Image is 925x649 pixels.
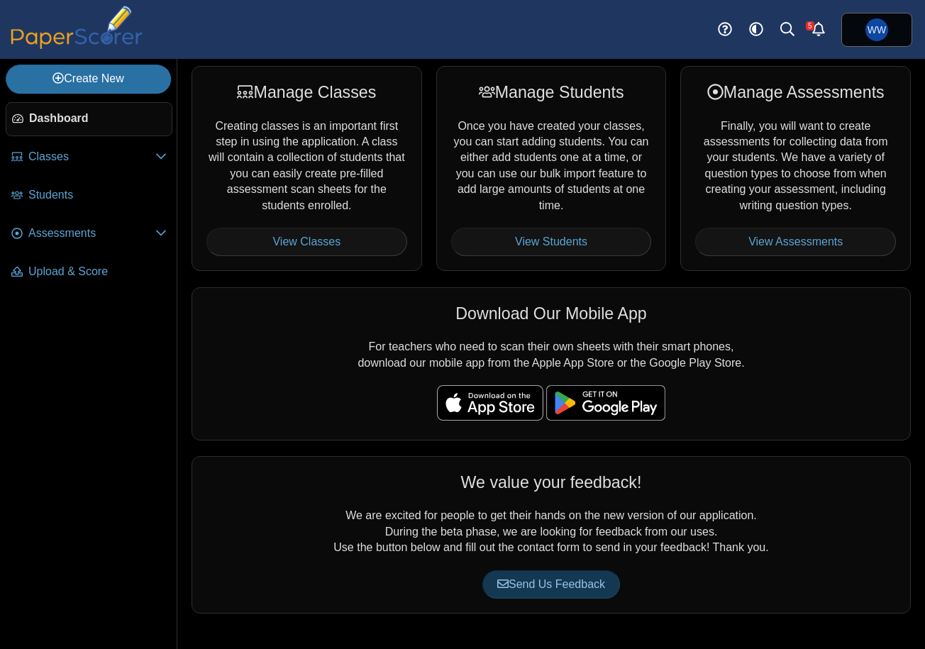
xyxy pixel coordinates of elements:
a: Send Us Feedback [482,570,620,599]
div: We value your feedback! [206,471,896,494]
div: Manage Assessments [695,81,896,104]
img: PaperScorer [6,6,148,49]
div: Download Our Mobile App [206,302,896,325]
div: Creating classes is an important first step in using the application. A class will contain a coll... [192,66,422,271]
a: View Students [451,228,652,256]
span: Students [28,187,167,203]
span: Assessments [28,226,155,241]
a: Create New [6,65,171,93]
img: apple-store-badge.svg [437,385,543,421]
a: View Classes [206,228,407,256]
span: William Whitney [868,25,886,35]
span: Classes [28,149,155,165]
a: Classes [6,140,172,174]
span: Send Us Feedback [497,578,605,590]
div: Finally, you will want to create assessments for collecting data from your students. We have a va... [680,66,911,271]
a: William Whitney [841,13,912,47]
div: Once you have created your classes, you can start adding students. You can either add students on... [436,66,667,271]
div: We are excited for people to get their hands on the new version of our application. During the be... [192,456,911,614]
div: Manage Students [451,81,652,104]
a: Alerts [803,14,834,45]
span: William Whitney [865,18,888,41]
img: google-play-badge.png [546,385,665,421]
a: Upload & Score [6,255,172,289]
a: PaperScorer [6,39,148,51]
div: Manage Classes [206,81,407,104]
span: Dashboard [29,111,166,126]
a: Dashboard [6,102,172,136]
a: Students [6,179,172,213]
span: Upload & Score [28,264,167,279]
a: Assessments [6,217,172,251]
div: For teachers who need to scan their own sheets with their smart phones, download our mobile app f... [192,287,911,440]
a: View Assessments [695,228,896,256]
